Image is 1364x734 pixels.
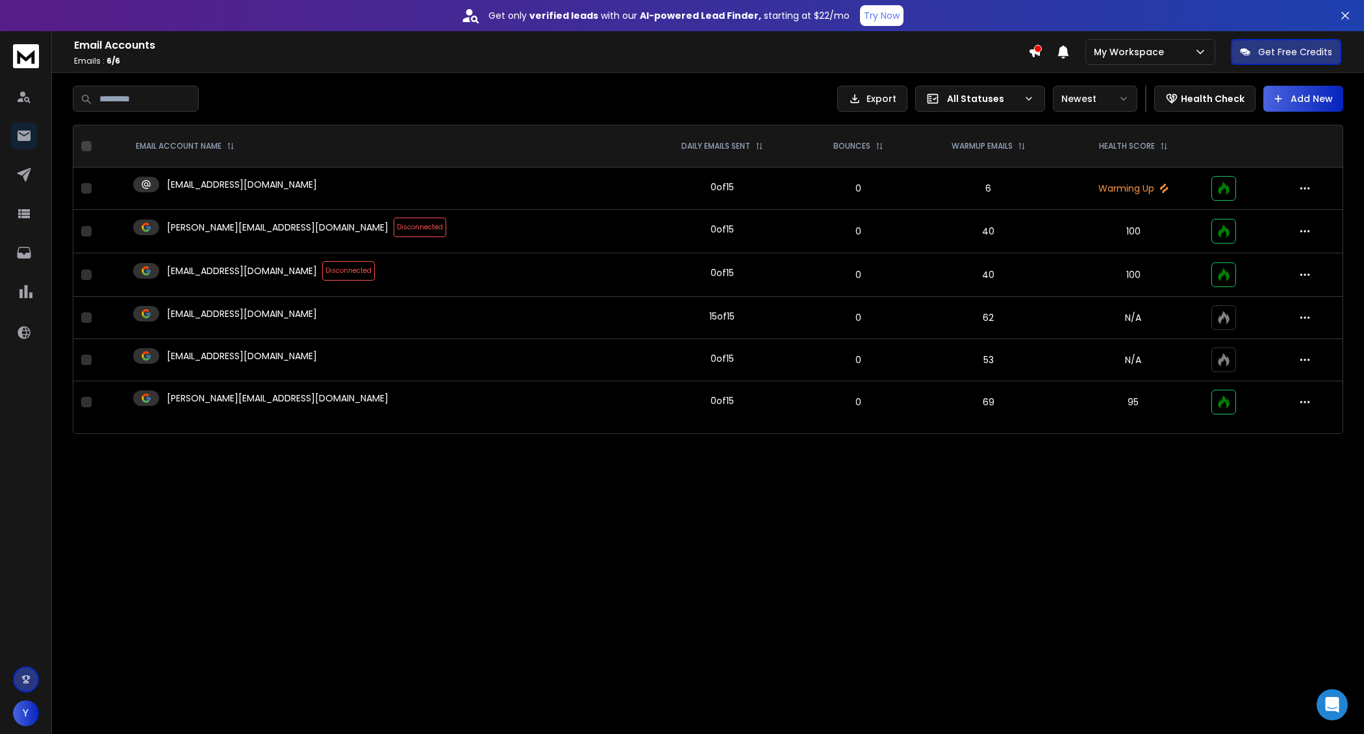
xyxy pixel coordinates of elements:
[711,266,734,279] div: 0 of 15
[811,311,906,324] p: 0
[914,253,1063,297] td: 40
[811,268,906,281] p: 0
[13,700,39,726] button: Y
[1317,689,1348,720] div: Open Intercom Messenger
[1063,381,1204,424] td: 95
[1154,86,1256,112] button: Health Check
[394,218,446,237] span: Disconnected
[860,5,903,26] button: Try Now
[167,221,388,234] p: [PERSON_NAME][EMAIL_ADDRESS][DOMAIN_NAME]
[1181,92,1244,105] p: Health Check
[136,141,234,151] div: EMAIL ACCOUNT NAME
[167,178,317,191] p: [EMAIL_ADDRESS][DOMAIN_NAME]
[681,141,750,151] p: DAILY EMAILS SENT
[74,38,1028,53] h1: Email Accounts
[74,56,1028,66] p: Emails :
[952,141,1013,151] p: WARMUP EMAILS
[711,223,734,236] div: 0 of 15
[711,394,734,407] div: 0 of 15
[1071,353,1196,366] p: N/A
[811,396,906,409] p: 0
[914,297,1063,339] td: 62
[864,9,900,22] p: Try Now
[1071,182,1196,195] p: Warming Up
[711,181,734,194] div: 0 of 15
[947,92,1018,105] p: All Statuses
[1099,141,1155,151] p: HEALTH SCORE
[811,182,906,195] p: 0
[1263,86,1343,112] button: Add New
[1258,45,1332,58] p: Get Free Credits
[1071,311,1196,324] p: N/A
[1053,86,1137,112] button: Newest
[13,44,39,68] img: logo
[529,9,598,22] strong: verified leads
[322,261,375,281] span: Disconnected
[914,210,1063,253] td: 40
[167,392,388,405] p: [PERSON_NAME][EMAIL_ADDRESS][DOMAIN_NAME]
[1231,39,1341,65] button: Get Free Credits
[167,264,317,277] p: [EMAIL_ADDRESS][DOMAIN_NAME]
[837,86,907,112] button: Export
[709,310,735,323] div: 15 of 15
[1063,253,1204,297] td: 100
[488,9,850,22] p: Get only with our starting at $22/mo
[833,141,870,151] p: BOUNCES
[711,352,734,365] div: 0 of 15
[811,353,906,366] p: 0
[914,339,1063,381] td: 53
[914,381,1063,424] td: 69
[811,225,906,238] p: 0
[107,55,120,66] span: 6 / 6
[167,307,317,320] p: [EMAIL_ADDRESS][DOMAIN_NAME]
[640,9,761,22] strong: AI-powered Lead Finder,
[1094,45,1169,58] p: My Workspace
[1063,210,1204,253] td: 100
[167,349,317,362] p: [EMAIL_ADDRESS][DOMAIN_NAME]
[914,168,1063,210] td: 6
